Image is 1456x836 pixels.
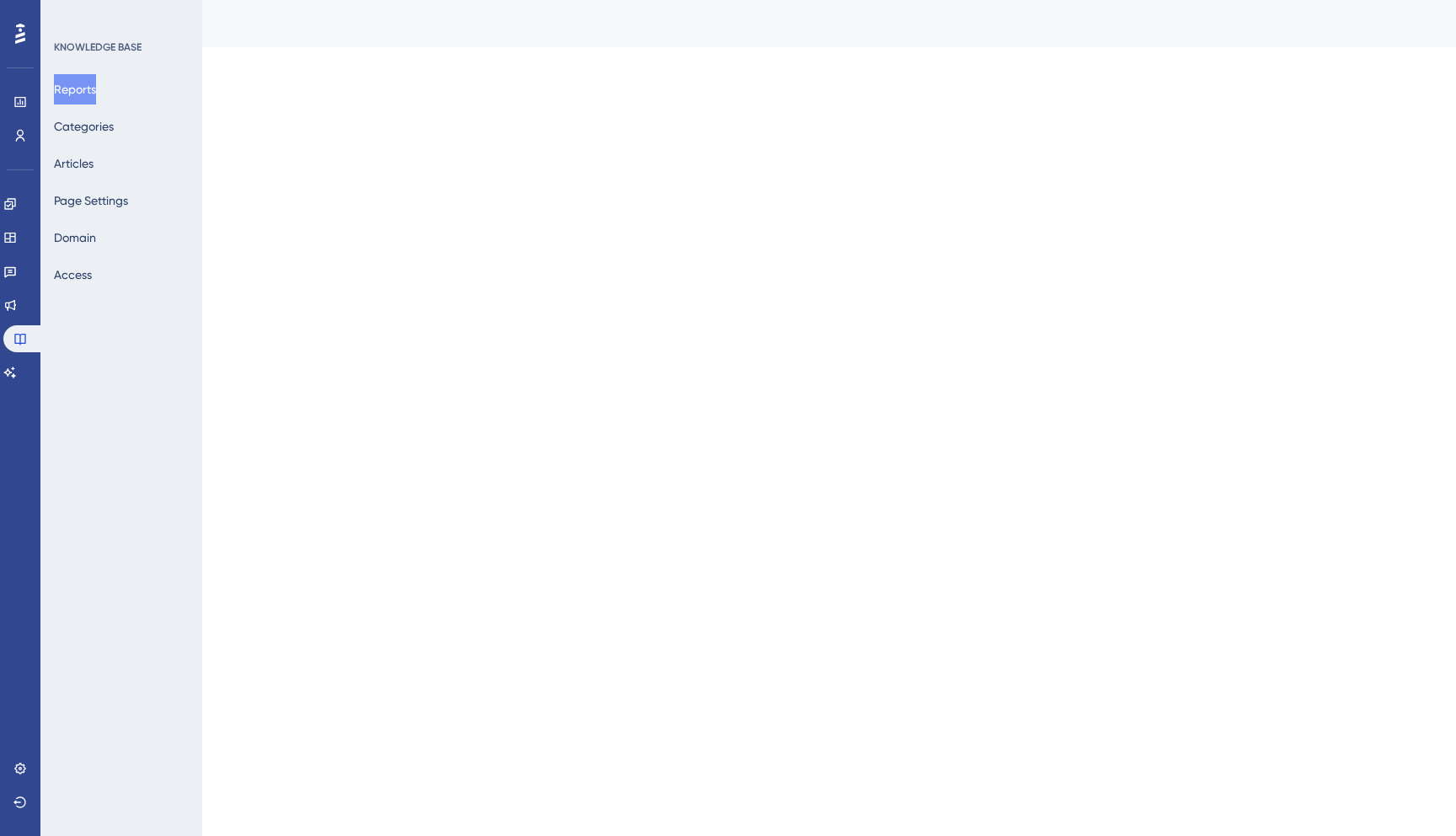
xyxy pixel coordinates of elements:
[54,74,96,104] button: Reports
[54,111,114,142] button: Categories
[54,222,96,253] button: Domain
[54,40,142,54] div: KNOWLEDGE BASE
[54,260,92,290] button: Access
[54,185,128,216] button: Page Settings
[54,148,94,179] button: Articles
